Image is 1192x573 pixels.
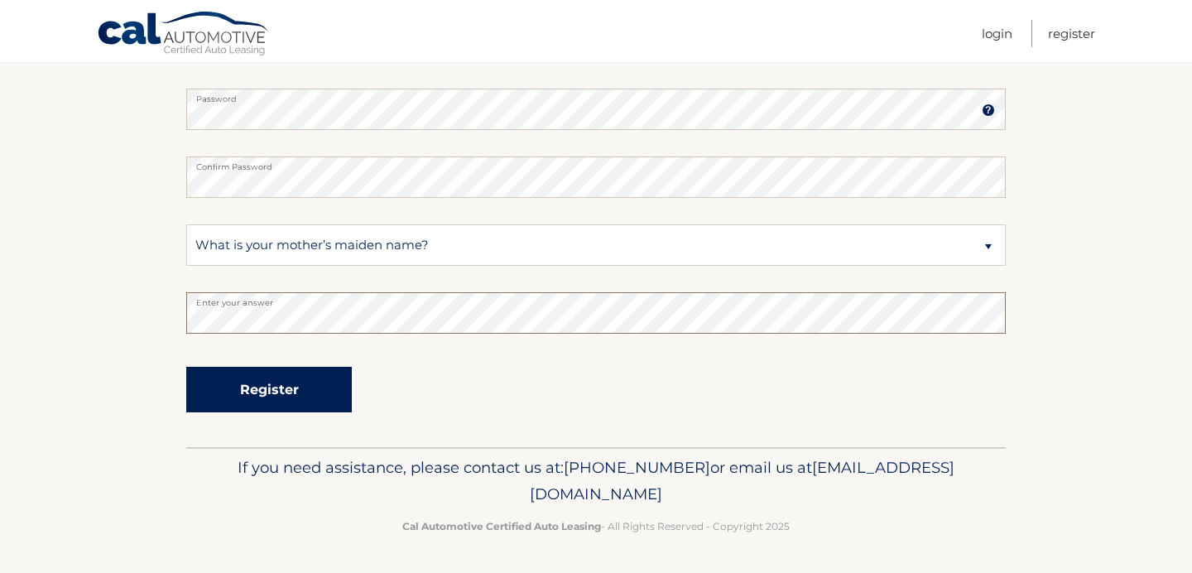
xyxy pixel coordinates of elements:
[186,292,1006,306] label: Enter your answer
[564,458,710,477] span: [PHONE_NUMBER]
[186,89,1006,102] label: Password
[197,518,995,535] p: - All Rights Reserved - Copyright 2025
[530,458,954,503] span: [EMAIL_ADDRESS][DOMAIN_NAME]
[402,520,601,532] strong: Cal Automotive Certified Auto Leasing
[97,11,271,59] a: Cal Automotive
[982,20,1012,47] a: Login
[982,104,995,117] img: tooltip.svg
[1048,20,1095,47] a: Register
[197,455,995,508] p: If you need assistance, please contact us at: or email us at
[186,367,352,412] button: Register
[186,156,1006,170] label: Confirm Password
